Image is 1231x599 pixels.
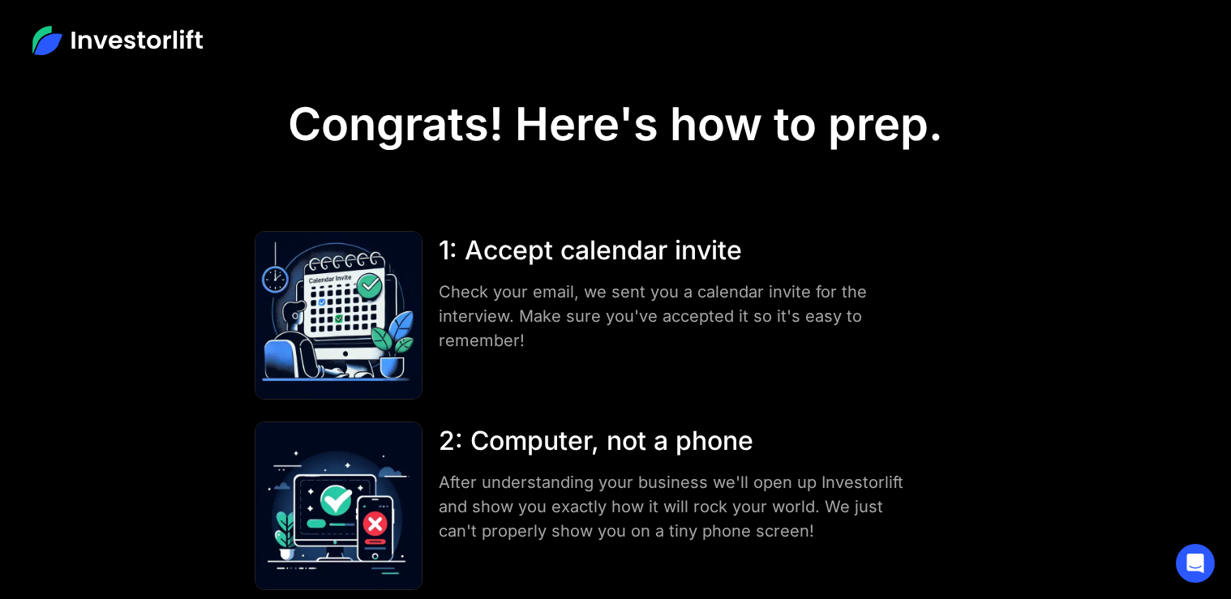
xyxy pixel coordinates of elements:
[1176,544,1215,583] div: Open Intercom Messenger
[439,231,923,270] div: 1: Accept calendar invite
[439,421,923,460] div: 2: Computer, not a phone
[288,97,943,152] h1: Congrats! Here's how to prep.
[439,470,923,543] div: After understanding your business we'll open up Investorlift and show you exactly how it will roc...
[439,280,923,353] div: Check your email, we sent you a calendar invite for the interview. Make sure you've accepted it s...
